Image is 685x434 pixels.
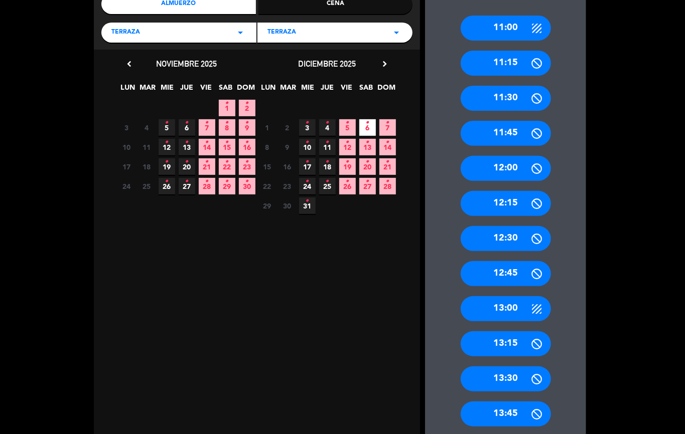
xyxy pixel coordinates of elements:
i: chevron_right [379,59,390,69]
span: 23 [279,178,296,194]
i: • [165,154,169,170]
span: 30 [279,197,296,214]
i: • [245,154,249,170]
span: Terraza [267,28,296,38]
span: 29 [259,197,276,214]
div: 13:00 [461,296,551,321]
span: 23 [239,158,255,175]
span: 31 [299,197,316,214]
span: Terraza [111,28,140,38]
span: 17 [118,158,135,175]
div: 13:15 [461,331,551,356]
i: • [366,154,369,170]
i: • [225,95,229,111]
span: 10 [118,139,135,155]
span: 25 [319,178,336,194]
span: 8 [259,139,276,155]
span: 2 [279,119,296,136]
i: • [306,115,309,131]
span: 2 [239,100,255,116]
i: • [225,173,229,189]
span: 19 [159,158,175,175]
span: 5 [159,119,175,136]
i: • [386,154,389,170]
i: • [346,134,349,150]
span: 19 [339,158,356,175]
div: 12:45 [461,261,551,286]
i: arrow_drop_down [234,27,246,39]
span: MAR [140,82,156,98]
i: • [185,173,189,189]
div: 12:00 [461,156,551,181]
span: 12 [339,139,356,155]
span: 11 [319,139,336,155]
i: • [185,134,189,150]
span: 25 [139,178,155,194]
span: 17 [299,158,316,175]
i: • [386,115,389,131]
i: • [245,134,249,150]
span: 30 [239,178,255,194]
span: SAB [218,82,234,98]
span: 4 [319,119,336,136]
span: LUN [260,82,277,98]
span: 27 [359,178,376,194]
span: 22 [219,158,235,175]
i: • [225,115,229,131]
span: 15 [259,158,276,175]
span: 16 [239,139,255,155]
span: 28 [199,178,215,194]
span: 21 [199,158,215,175]
i: • [326,173,329,189]
span: 15 [219,139,235,155]
span: 11 [139,139,155,155]
span: 22 [259,178,276,194]
span: 12 [159,139,175,155]
i: • [205,115,209,131]
span: 4 [139,119,155,136]
span: diciembre 2025 [299,59,356,69]
span: LUN [120,82,136,98]
i: • [225,134,229,150]
i: • [185,154,189,170]
div: 11:30 [461,86,551,111]
span: 14 [379,139,396,155]
div: 11:45 [461,121,551,146]
i: chevron_left [124,59,134,69]
span: 13 [359,139,376,155]
i: • [366,173,369,189]
div: 12:15 [461,191,551,216]
span: 5 [339,119,356,136]
i: • [245,115,249,131]
i: • [366,115,369,131]
span: 28 [379,178,396,194]
span: 16 [279,158,296,175]
span: 26 [159,178,175,194]
span: 13 [179,139,195,155]
i: arrow_drop_down [390,27,402,39]
i: • [165,115,169,131]
span: VIE [339,82,355,98]
i: • [386,173,389,189]
span: 8 [219,119,235,136]
i: • [386,134,389,150]
i: • [366,134,369,150]
span: 24 [118,178,135,194]
span: DOM [378,82,394,98]
i: • [306,154,309,170]
span: noviembre 2025 [157,59,217,69]
span: 10 [299,139,316,155]
span: 1 [259,119,276,136]
span: SAB [358,82,375,98]
span: DOM [237,82,254,98]
span: 18 [139,158,155,175]
span: 24 [299,178,316,194]
i: • [225,154,229,170]
span: MIE [300,82,316,98]
span: 27 [179,178,195,194]
span: 21 [379,158,396,175]
i: • [326,115,329,131]
i: • [205,154,209,170]
span: 7 [199,119,215,136]
i: • [326,154,329,170]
